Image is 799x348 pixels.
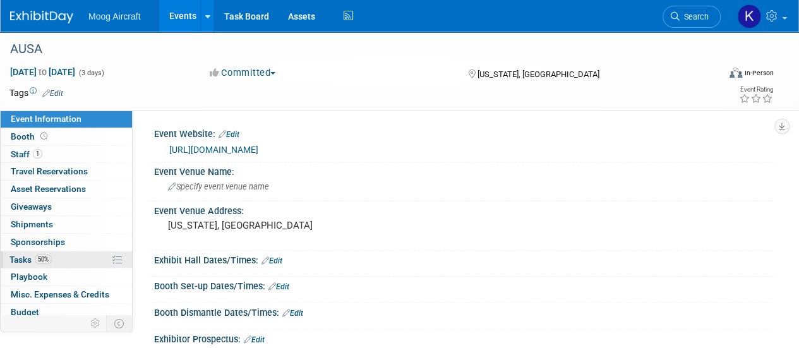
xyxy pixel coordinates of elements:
[1,268,132,285] a: Playbook
[1,251,132,268] a: Tasks50%
[9,255,52,265] span: Tasks
[663,6,721,28] a: Search
[10,11,73,23] img: ExhibitDay
[33,149,42,159] span: 1
[42,89,63,98] a: Edit
[154,330,774,346] div: Exhibitor Prospectus:
[11,114,81,124] span: Event Information
[154,201,774,217] div: Event Venue Address:
[1,163,132,180] a: Travel Reservations
[154,303,774,320] div: Booth Dismantle Dates/Times:
[744,68,774,78] div: In-Person
[268,282,289,291] a: Edit
[730,68,742,78] img: Format-Inperson.png
[154,162,774,178] div: Event Venue Name:
[680,12,709,21] span: Search
[11,272,47,282] span: Playbook
[38,131,50,141] span: Booth not reserved yet
[282,309,303,318] a: Edit
[205,66,280,80] button: Committed
[1,128,132,145] a: Booth
[78,69,104,77] span: (3 days)
[168,220,399,231] pre: [US_STATE], [GEOGRAPHIC_DATA]
[11,166,88,176] span: Travel Reservations
[1,198,132,215] a: Giveaways
[37,67,49,77] span: to
[11,131,50,141] span: Booth
[1,304,132,321] a: Budget
[9,66,76,78] span: [DATE] [DATE]
[477,69,599,79] span: [US_STATE], [GEOGRAPHIC_DATA]
[11,237,65,247] span: Sponsorships
[1,286,132,303] a: Misc. Expenses & Credits
[85,315,107,332] td: Personalize Event Tab Strip
[1,111,132,128] a: Event Information
[9,87,63,99] td: Tags
[739,87,773,93] div: Event Rating
[107,315,133,332] td: Toggle Event Tabs
[11,184,86,194] span: Asset Reservations
[35,255,52,264] span: 50%
[1,216,132,233] a: Shipments
[1,181,132,198] a: Asset Reservations
[168,182,269,191] span: Specify event venue name
[11,201,52,212] span: Giveaways
[1,146,132,163] a: Staff1
[154,124,774,141] div: Event Website:
[154,277,774,293] div: Booth Set-up Dates/Times:
[261,256,282,265] a: Edit
[219,130,239,139] a: Edit
[88,11,140,21] span: Moog Aircraft
[154,251,774,267] div: Exhibit Hall Dates/Times:
[1,234,132,251] a: Sponsorships
[11,219,53,229] span: Shipments
[11,307,39,317] span: Budget
[662,66,774,85] div: Event Format
[244,335,265,344] a: Edit
[11,289,109,299] span: Misc. Expenses & Credits
[737,4,761,28] img: Kelsey Blackley
[169,145,258,155] a: [URL][DOMAIN_NAME]
[11,149,42,159] span: Staff
[6,38,709,61] div: AUSA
